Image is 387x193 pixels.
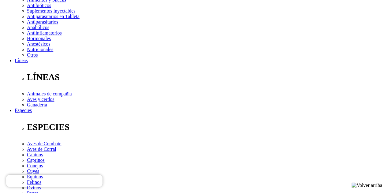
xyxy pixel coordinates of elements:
[27,122,385,132] p: ESPECIES
[6,175,102,187] iframe: Brevo live chat
[27,163,43,168] a: Conejos
[27,25,49,30] a: Anabólicos
[27,52,38,58] a: Otros
[27,185,41,190] a: Ovinos
[27,30,62,35] a: Antiinflamatorios
[27,102,47,107] a: Ganadería
[27,8,76,13] a: Suplementos inyectables
[27,47,53,52] a: Nutricionales
[27,72,385,82] p: LÍNEAS
[27,41,50,46] a: Anestésicos
[27,174,43,179] a: Equinos
[352,183,382,188] img: Volver arriba
[27,141,61,146] a: Aves de Combate
[27,91,72,96] a: Animales de compañía
[27,158,45,163] a: Caprinos
[27,169,39,174] a: Cuyes
[27,97,54,102] a: Aves y cerdos
[27,14,80,19] a: Antiparasitarios en Tableta
[15,58,28,63] a: Líneas
[27,3,51,8] a: Antibióticos
[15,108,32,113] a: Especies
[27,19,58,24] a: Antiparasitarios
[27,147,56,152] a: Aves de Corral
[27,152,43,157] a: Caninos
[27,36,51,41] a: Hormonales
